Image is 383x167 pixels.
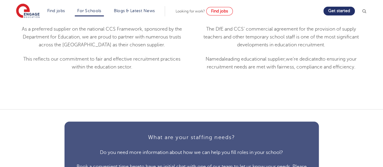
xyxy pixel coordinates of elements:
[323,7,355,15] a: Get started
[20,55,184,71] p: This reflects our commitment to fair and effective recruitment practices within the education sec...
[77,8,101,13] a: For Schools
[286,56,321,62] span: we’re dedicated
[77,149,307,156] p: Do you need more information about how we can help you fill roles in your school?
[206,56,222,62] span: Named
[47,8,65,13] a: Find jobs
[77,134,307,141] h4: What are your staffing needs?
[16,4,40,19] img: Engage Education
[199,25,364,49] p: The DfE and CCS’ commercial agreement for the provision of supply teachers and other temporary sc...
[224,56,240,62] span: leading
[321,56,325,62] span: to
[285,56,286,62] span: ,
[222,56,224,62] span: a
[206,7,233,15] a: Find jobs
[114,8,155,13] a: Blogs & Latest News
[176,9,205,13] span: Looking for work?
[241,56,285,62] span: educational supplier
[207,56,356,70] span: ensuring your recruitment needs are met with fairness, compliance and efficiency.
[20,25,184,49] p: As a preferred supplier on the national CCS Framework, sponsored by the Department for Education,...
[211,9,228,13] span: Find jobs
